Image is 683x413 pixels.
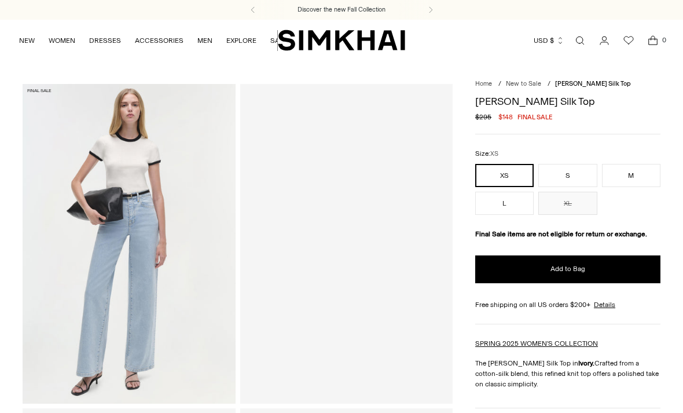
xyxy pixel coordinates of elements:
[602,164,660,187] button: M
[270,28,288,53] a: SALE
[475,112,491,122] s: $295
[49,28,75,53] a: WOMEN
[135,28,183,53] a: ACCESSORIES
[538,164,597,187] button: S
[578,359,594,367] strong: Ivory.
[498,79,501,89] div: /
[475,339,598,348] a: SPRING 2025 WOMEN'S COLLECTION
[197,28,212,53] a: MEN
[475,255,660,283] button: Add to Bag
[278,29,405,52] a: SIMKHAI
[506,80,541,87] a: New to Sale
[534,28,564,53] button: USD $
[475,164,534,187] button: XS
[475,80,492,87] a: Home
[594,299,615,310] a: Details
[298,5,385,14] a: Discover the new Fall Collection
[498,112,513,122] span: $148
[538,192,597,215] button: XL
[475,299,660,310] div: Free shipping on all US orders $200+
[475,192,534,215] button: L
[548,79,550,89] div: /
[89,28,121,53] a: DRESSES
[555,80,631,87] span: [PERSON_NAME] Silk Top
[490,150,498,158] span: XS
[659,35,669,45] span: 0
[19,28,35,53] a: NEW
[593,29,616,52] a: Go to the account page
[226,28,256,53] a: EXPLORE
[550,264,585,274] span: Add to Bag
[568,29,592,52] a: Open search modal
[23,84,236,403] img: Carmen Cotton Silk Top
[475,96,660,107] h1: [PERSON_NAME] Silk Top
[475,148,498,159] label: Size:
[475,230,647,238] strong: Final Sale items are not eligible for return or exchange.
[641,29,664,52] a: Open cart modal
[617,29,640,52] a: Wishlist
[240,84,453,403] a: Carmen Cotton Silk Top
[475,79,660,89] nav: breadcrumbs
[475,358,660,389] p: The [PERSON_NAME] Silk Top in Crafted from a cotton-silk blend, this refined knit top offers a po...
